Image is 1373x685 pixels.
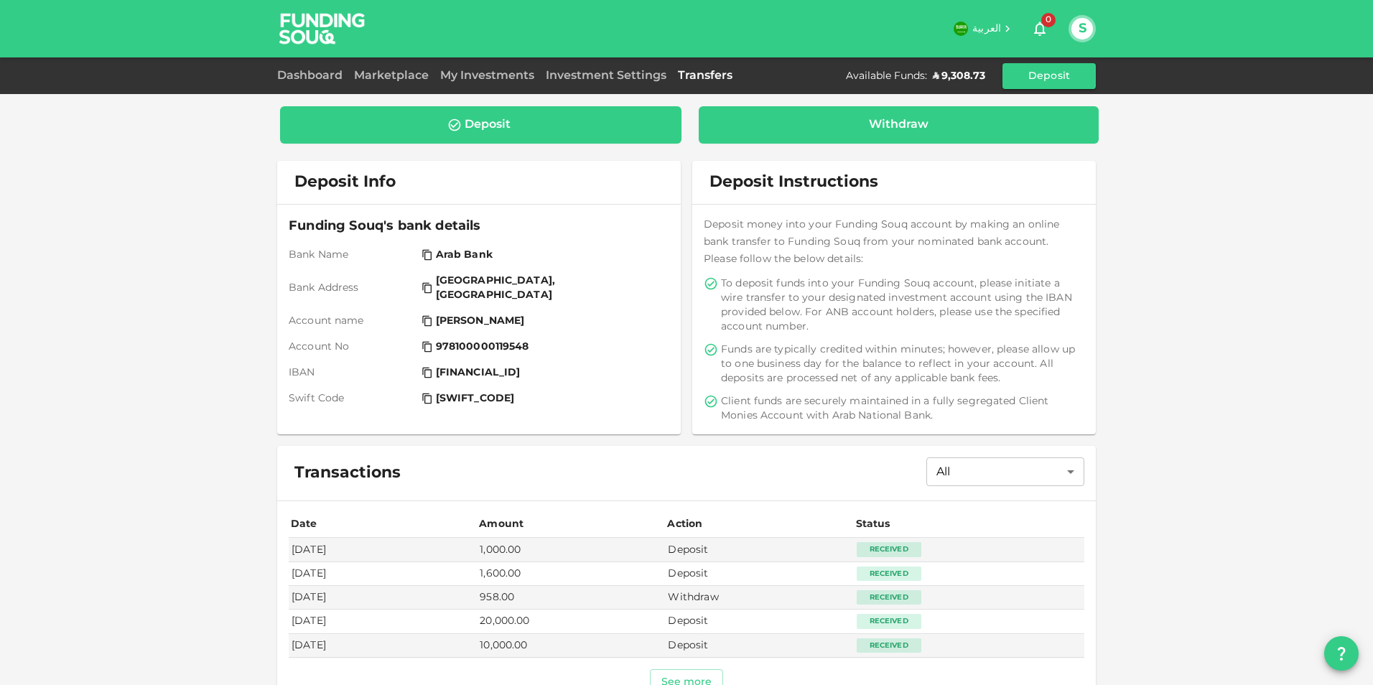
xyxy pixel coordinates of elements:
[926,457,1084,486] div: All
[289,586,477,610] td: [DATE]
[289,391,416,406] span: Swift Code
[540,70,672,81] a: Investment Settings
[709,172,878,192] span: Deposit Instructions
[289,248,416,262] span: Bank Name
[857,638,921,653] div: Received
[436,248,493,262] span: Arab Bank
[857,542,921,556] div: Received
[436,391,515,406] span: [SWIFT_CODE]
[289,340,416,354] span: Account No
[289,610,477,633] td: [DATE]
[477,586,665,610] td: 958.00
[1041,13,1056,27] span: 0
[277,70,348,81] a: Dashboard
[348,70,434,81] a: Marketplace
[289,634,477,658] td: [DATE]
[289,314,416,328] span: Account name
[1324,636,1359,671] button: question
[672,70,738,81] a: Transfers
[479,516,523,533] div: Amount
[954,22,968,36] img: flag-sa.b9a346574cdc8950dd34b50780441f57.svg
[1025,14,1054,43] button: 0
[665,634,853,658] td: Deposit
[291,516,317,533] div: Date
[436,274,661,302] span: [GEOGRAPHIC_DATA], [GEOGRAPHIC_DATA]
[436,314,525,328] span: [PERSON_NAME]
[477,610,665,633] td: 20,000.00
[972,24,1001,34] span: العربية
[436,365,521,380] span: [FINANCIAL_ID]
[721,276,1081,334] span: To deposit funds into your Funding Souq account, please initiate a wire transfer to your designat...
[933,69,985,83] div: ʢ 9,308.73
[280,106,681,144] a: Deposit
[857,567,921,581] div: Received
[434,70,540,81] a: My Investments
[856,516,890,533] div: Status
[289,365,416,380] span: IBAN
[1071,18,1093,39] button: S
[721,342,1081,386] span: Funds are typically credited within minutes; however, please allow up to one business day for the...
[294,172,396,192] span: Deposit Info
[294,463,401,483] span: Transactions
[721,394,1081,423] span: Client funds are securely maintained in a fully segregated Client Monies Account with Arab Nation...
[857,614,921,628] div: Received
[846,69,927,83] div: Available Funds :
[667,516,702,533] div: Action
[665,562,853,586] td: Deposit
[465,118,511,132] div: Deposit
[665,538,853,561] td: Deposit
[477,634,665,658] td: 10,000.00
[289,538,477,561] td: [DATE]
[665,586,853,610] td: Withdraw
[289,562,477,586] td: [DATE]
[1002,63,1096,89] button: Deposit
[477,538,665,561] td: 1,000.00
[869,118,928,132] div: Withdraw
[704,220,1059,264] span: Deposit money into your Funding Souq account by making an online bank transfer to Funding Souq fr...
[436,340,529,354] span: 978100000119548
[289,216,669,236] span: Funding Souq's bank details
[857,590,921,605] div: Received
[477,562,665,586] td: 1,600.00
[289,281,416,295] span: Bank Address
[665,610,853,633] td: Deposit
[699,106,1099,144] a: Withdraw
